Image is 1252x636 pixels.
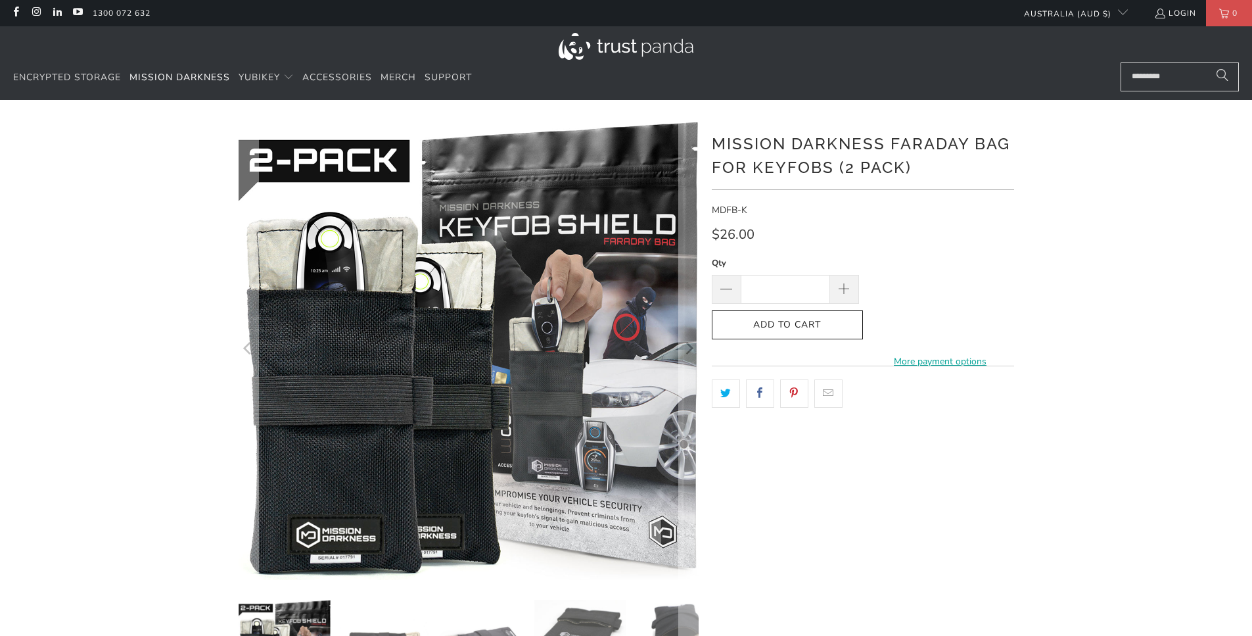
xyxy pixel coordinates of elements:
button: Add to Cart [712,310,863,340]
span: Accessories [302,71,372,84]
summary: YubiKey [239,62,294,93]
a: Share this on Twitter [712,379,740,407]
span: $26.00 [712,226,754,243]
span: MDFB-K [712,204,747,216]
span: Merch [381,71,416,84]
a: Share this on Pinterest [780,379,808,407]
span: Encrypted Storage [13,71,121,84]
a: Trust Panda Australia on Facebook [10,8,21,18]
a: Encrypted Storage [13,62,121,93]
input: Search... [1121,62,1239,91]
label: Qty [712,256,859,270]
a: Merch [381,62,416,93]
a: Mission Darkness [129,62,230,93]
a: Trust Panda Australia on LinkedIn [51,8,62,18]
span: Add to Cart [726,320,849,331]
h1: Mission Darkness Faraday Bag for Keyfobs (2 pack) [712,130,1014,180]
a: More payment options [867,355,1014,369]
span: Support [425,71,472,84]
span: YubiKey [239,71,280,84]
a: Accessories [302,62,372,93]
a: Share this on Facebook [746,379,774,407]
a: Trust Panda Australia on Instagram [30,8,41,18]
a: Mission Darkness Faraday Bag for Keyfobs (2 pack) [239,120,699,580]
a: Support [425,62,472,93]
a: Login [1154,6,1196,20]
span: Mission Darkness [129,71,230,84]
a: Trust Panda Australia on YouTube [72,8,83,18]
button: Search [1206,62,1239,91]
a: Email this to a friend [814,379,843,407]
button: Next [678,120,699,580]
button: Previous [238,120,259,580]
img: Trust Panda Australia [559,33,693,60]
nav: Translation missing: en.navigation.header.main_nav [13,62,472,93]
a: 1300 072 632 [93,6,151,20]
